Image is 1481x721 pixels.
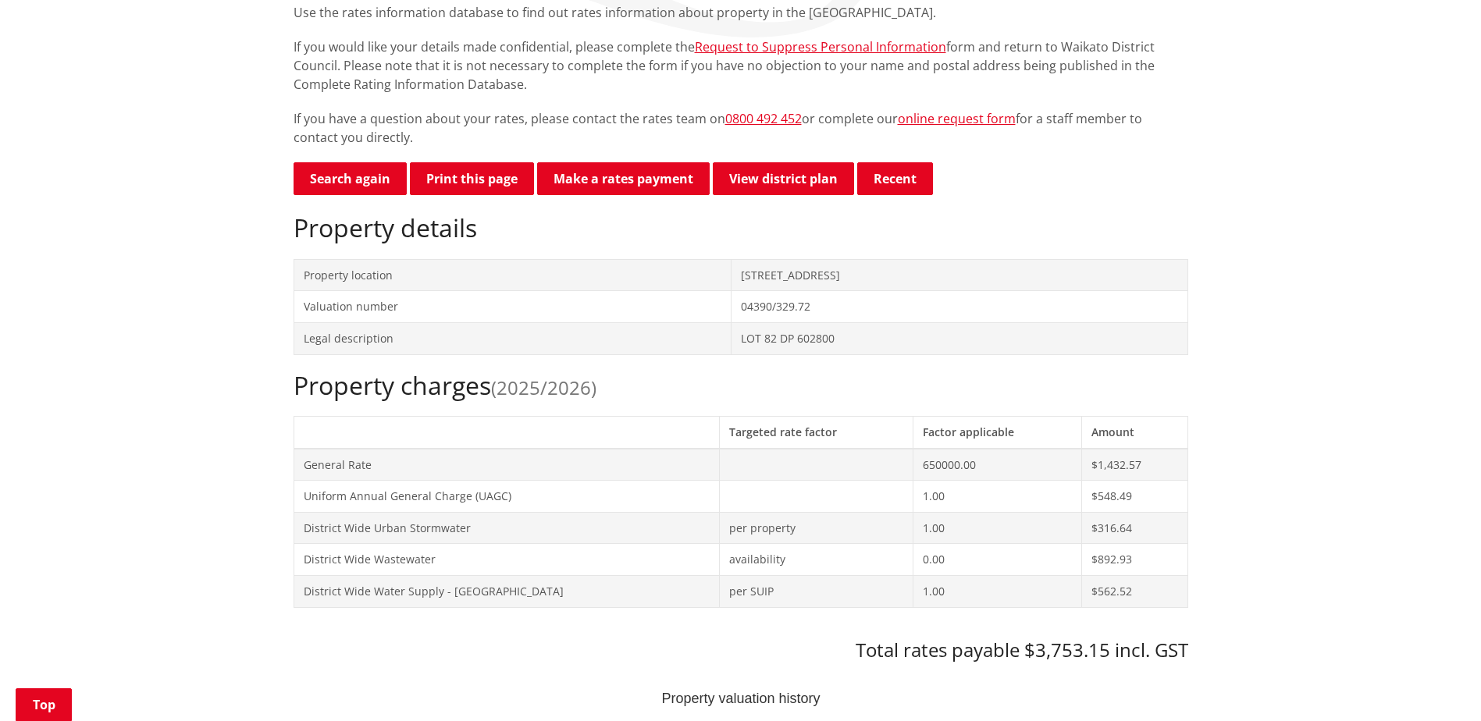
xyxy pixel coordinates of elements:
[913,416,1081,448] th: Factor applicable
[913,544,1081,576] td: 0.00
[294,162,407,195] a: Search again
[1081,512,1187,544] td: $316.64
[1409,655,1465,712] iframe: Messenger Launcher
[294,544,719,576] td: District Wide Wastewater
[537,162,710,195] a: Make a rates payment
[294,512,719,544] td: District Wide Urban Stormwater
[1081,544,1187,576] td: $892.93
[294,371,1188,400] h2: Property charges
[857,162,933,195] button: Recent
[294,37,1188,94] p: If you would like your details made confidential, please complete the form and return to Waikato ...
[294,481,719,513] td: Uniform Annual General Charge (UAGC)
[1081,449,1187,481] td: $1,432.57
[1081,481,1187,513] td: $548.49
[1081,416,1187,448] th: Amount
[732,322,1187,354] td: LOT 82 DP 602800
[719,544,913,576] td: availability
[294,639,1188,662] h3: Total rates payable $3,753.15 incl. GST
[16,688,72,721] a: Top
[913,575,1081,607] td: 1.00
[294,259,732,291] td: Property location
[294,291,732,323] td: Valuation number
[294,3,1188,22] p: Use the rates information database to find out rates information about property in the [GEOGRAPHI...
[410,162,534,195] button: Print this page
[695,38,946,55] a: Request to Suppress Personal Information
[294,575,719,607] td: District Wide Water Supply - [GEOGRAPHIC_DATA]
[294,109,1188,147] p: If you have a question about your rates, please contact the rates team on or complete our for a s...
[898,110,1016,127] a: online request form
[719,416,913,448] th: Targeted rate factor
[294,213,1188,243] h2: Property details
[719,512,913,544] td: per property
[294,322,732,354] td: Legal description
[732,291,1187,323] td: 04390/329.72
[732,259,1187,291] td: [STREET_ADDRESS]
[661,691,820,706] text: Property valuation history
[725,110,802,127] a: 0800 492 452
[1081,575,1187,607] td: $562.52
[913,449,1081,481] td: 650000.00
[913,481,1081,513] td: 1.00
[294,449,719,481] td: General Rate
[491,375,596,400] span: (2025/2026)
[713,162,854,195] a: View district plan
[719,575,913,607] td: per SUIP
[913,512,1081,544] td: 1.00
